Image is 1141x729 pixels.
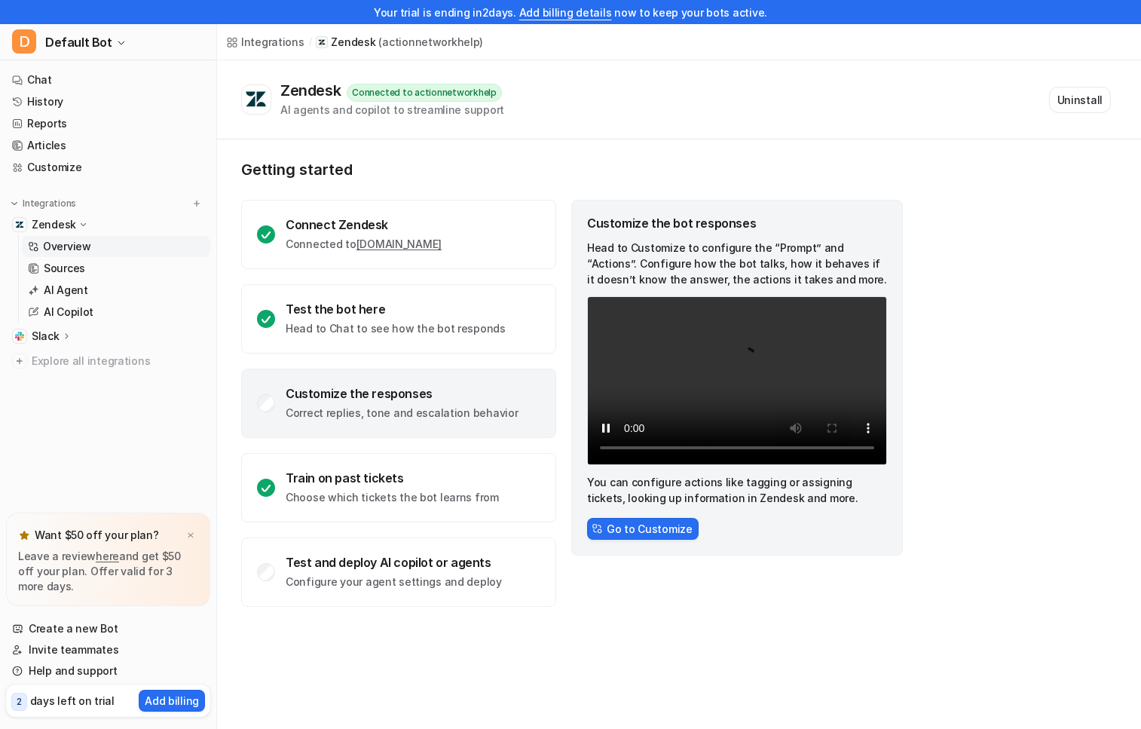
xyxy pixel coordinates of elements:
a: Help and support [6,660,210,682]
p: Zendesk [331,35,375,50]
div: Test the bot here [286,302,506,317]
p: Slack [32,329,60,344]
p: Add billing [145,693,199,709]
a: Sources [22,258,210,279]
p: Want $50 off your plan? [35,528,159,543]
span: / [309,35,312,49]
a: AI Agent [22,280,210,301]
p: AI Copilot [44,305,93,320]
img: star [18,529,30,541]
button: Uninstall [1049,87,1111,113]
img: x [186,531,195,541]
a: Explore all integrations [6,351,210,372]
a: Integrations [226,34,304,50]
a: here [96,550,119,562]
img: CstomizeIcon [592,523,602,534]
div: Customize the responses [286,386,518,401]
a: Invite teammates [6,639,210,660]
a: History [6,91,210,112]
a: Overview [22,236,210,257]
img: Slack [15,332,24,341]
button: Add billing [139,690,205,712]
a: Chat [6,69,210,90]
a: Add billing details [519,6,612,19]
div: Connected to actionnetworkhelp [347,84,502,102]
p: Integrations [23,198,76,210]
img: Zendesk [15,220,24,229]
img: expand menu [9,198,20,209]
img: Zendesk logo [245,90,268,109]
img: explore all integrations [12,354,27,369]
p: days left on trial [30,693,115,709]
a: Zendesk(actionnetworkhelp) [316,35,483,50]
p: Configure your agent settings and deploy [286,574,502,590]
p: Head to Chat to see how the bot responds [286,321,506,336]
div: Test and deploy AI copilot or agents [286,555,502,570]
div: Customize the bot responses [587,216,887,231]
a: AI Copilot [22,302,210,323]
p: Getting started [241,161,904,179]
span: Explore all integrations [32,349,204,373]
p: Choose which tickets the bot learns from [286,490,499,505]
a: [DOMAIN_NAME] [356,237,442,250]
p: Zendesk [32,217,76,232]
video: Your browser does not support the video tag. [587,296,887,465]
p: Connected to [286,237,442,252]
p: Head to Customize to configure the “Prompt” and “Actions”. Configure how the bot talks, how it be... [587,240,887,287]
img: menu_add.svg [191,198,202,209]
span: Default Bot [45,32,112,53]
button: Integrations [6,196,81,211]
a: Reports [6,113,210,134]
p: Sources [44,261,85,276]
a: Create a new Bot [6,618,210,639]
p: Leave a review and get $50 off your plan. Offer valid for 3 more days. [18,549,198,594]
div: Train on past tickets [286,470,499,485]
p: Overview [43,239,91,254]
div: Zendesk [280,81,347,100]
p: AI Agent [44,283,88,298]
p: ( actionnetworkhelp ) [378,35,483,50]
a: Customize [6,157,210,178]
span: D [12,29,36,54]
div: AI agents and copilot to streamline support [280,102,504,118]
a: Articles [6,135,210,156]
div: Connect Zendesk [286,217,442,232]
div: Integrations [241,34,304,50]
button: Go to Customize [587,518,699,540]
p: 2 [17,695,22,709]
p: You can configure actions like tagging or assigning tickets, looking up information in Zendesk an... [587,474,887,506]
p: Correct replies, tone and escalation behavior [286,406,518,421]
